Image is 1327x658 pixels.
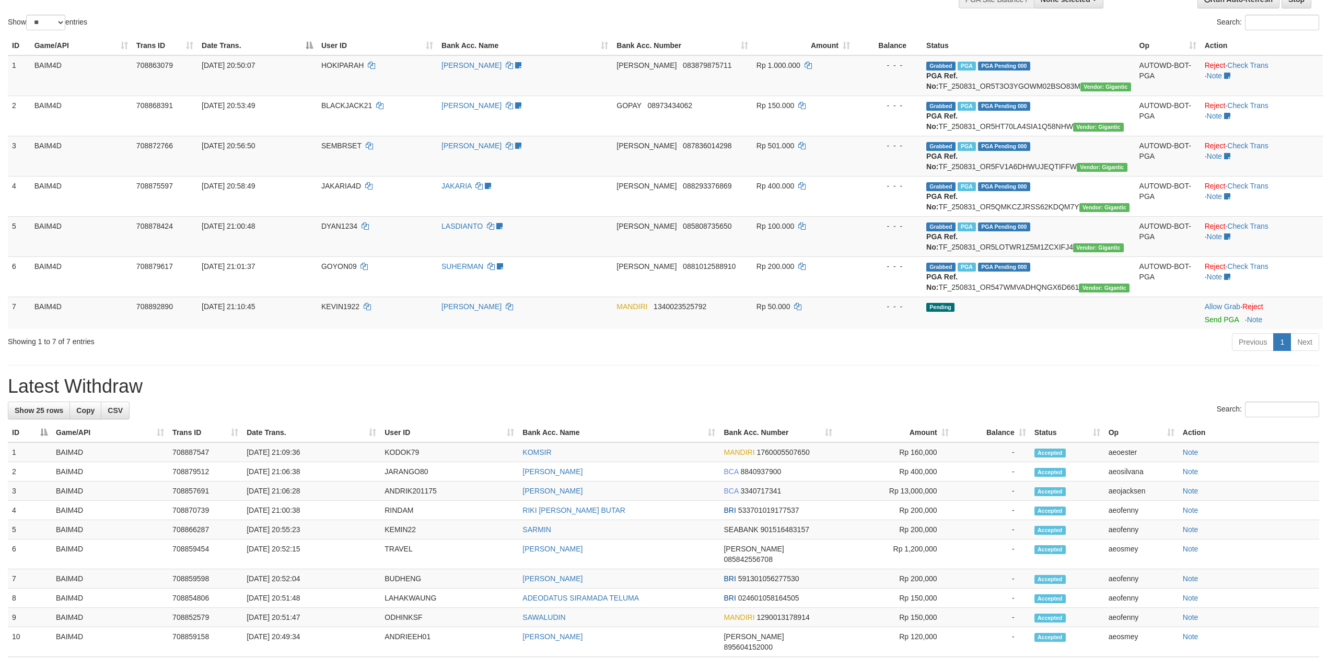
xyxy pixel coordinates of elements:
[1201,36,1323,55] th: Action
[978,102,1030,111] span: PGA Pending
[242,423,380,442] th: Date Trans.: activate to sort column ascending
[926,303,954,312] span: Pending
[1201,96,1323,136] td: · ·
[1104,608,1179,627] td: aeofenny
[738,574,799,583] span: Copy 591301056277530 to clipboard
[858,140,918,151] div: - - -
[724,506,736,514] span: BRI
[1201,256,1323,297] td: · ·
[1183,545,1198,553] a: Note
[26,15,65,30] select: Showentries
[836,608,953,627] td: Rp 150,000
[52,423,168,442] th: Game/API: activate to sort column ascending
[1207,273,1223,281] a: Note
[1183,613,1198,621] a: Note
[30,256,132,297] td: BAIM4D
[380,481,518,501] td: ANDRIK201175
[616,101,641,110] span: GOPAY
[168,481,242,501] td: 708857691
[1242,302,1263,311] a: Reject
[612,36,752,55] th: Bank Acc. Number: activate to sort column ascending
[522,632,583,641] a: [PERSON_NAME]
[168,462,242,481] td: 708879512
[132,36,197,55] th: Trans ID: activate to sort column ascending
[441,142,502,150] a: [PERSON_NAME]
[52,539,168,569] td: BAIM4D
[953,442,1030,462] td: -
[441,262,483,271] a: SUHERMAN
[616,142,677,150] span: [PERSON_NAME]
[757,448,810,456] span: Copy 1760005507650 to clipboard
[1030,423,1104,442] th: Status: activate to sort column ascending
[1205,142,1226,150] a: Reject
[52,481,168,501] td: BAIM4D
[242,442,380,462] td: [DATE] 21:09:36
[683,61,731,69] span: Copy 083879875711 to clipboard
[168,608,242,627] td: 708852579
[858,181,918,191] div: - - -
[8,501,52,520] td: 4
[8,539,52,569] td: 6
[926,222,956,231] span: Grabbed
[202,302,255,311] span: [DATE] 21:10:45
[437,36,612,55] th: Bank Acc. Name: activate to sort column ascending
[76,406,95,415] span: Copy
[922,176,1135,216] td: TF_250831_OR5QMKCZJRSS62KDQM7Y
[647,101,692,110] span: Copy 08973434062 to clipboard
[756,61,800,69] span: Rp 1.000.000
[926,62,956,70] span: Grabbed
[380,520,518,539] td: KEMIN22
[926,102,956,111] span: Grabbed
[1207,72,1223,80] a: Note
[683,262,736,271] span: Copy 0881012588910 to clipboard
[1205,182,1226,190] a: Reject
[926,152,958,171] b: PGA Ref. No:
[8,402,70,419] a: Show 25 rows
[136,302,173,311] span: 708892890
[136,101,173,110] span: 708868391
[958,222,976,231] span: Marked by aeosmey
[522,594,639,602] a: ADEODATUS SIRAMADA TELUMA
[522,487,583,495] a: [PERSON_NAME]
[1290,333,1319,351] a: Next
[1079,203,1130,212] span: Vendor URL: https://order5.1velocity.biz
[1217,15,1319,30] label: Search:
[858,60,918,70] div: - - -
[1034,594,1066,603] span: Accepted
[926,112,958,131] b: PGA Ref. No:
[8,332,545,347] div: Showing 1 to 7 of 7 entries
[1227,262,1268,271] a: Check Trans
[136,262,173,271] span: 708879617
[8,96,30,136] td: 2
[52,442,168,462] td: BAIM4D
[1205,101,1226,110] a: Reject
[30,36,132,55] th: Game/API: activate to sort column ascending
[854,36,922,55] th: Balance
[380,539,518,569] td: TRAVEL
[978,62,1030,70] span: PGA Pending
[522,525,551,534] a: SARMIN
[1227,222,1268,230] a: Check Trans
[1183,506,1198,514] a: Note
[1207,152,1223,160] a: Note
[1183,594,1198,602] a: Note
[1034,468,1066,477] span: Accepted
[441,222,483,230] a: LASDIANTO
[1079,284,1130,292] span: Vendor URL: https://order5.1velocity.biz
[953,589,1030,608] td: -
[8,297,30,329] td: 7
[1104,423,1179,442] th: Op: activate to sort column ascending
[1245,15,1319,30] input: Search:
[101,402,130,419] a: CSV
[761,525,809,534] span: Copy 901516483157 to clipboard
[756,262,794,271] span: Rp 200.000
[30,216,132,256] td: BAIM4D
[1080,83,1131,91] span: Vendor URL: https://order5.1velocity.biz
[242,608,380,627] td: [DATE] 20:51:47
[8,376,1319,397] h1: Latest Withdraw
[858,301,918,312] div: - - -
[380,608,518,627] td: ODHINKSF
[858,261,918,272] div: - - -
[1034,575,1066,584] span: Accepted
[738,506,799,514] span: Copy 533701019177537 to clipboard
